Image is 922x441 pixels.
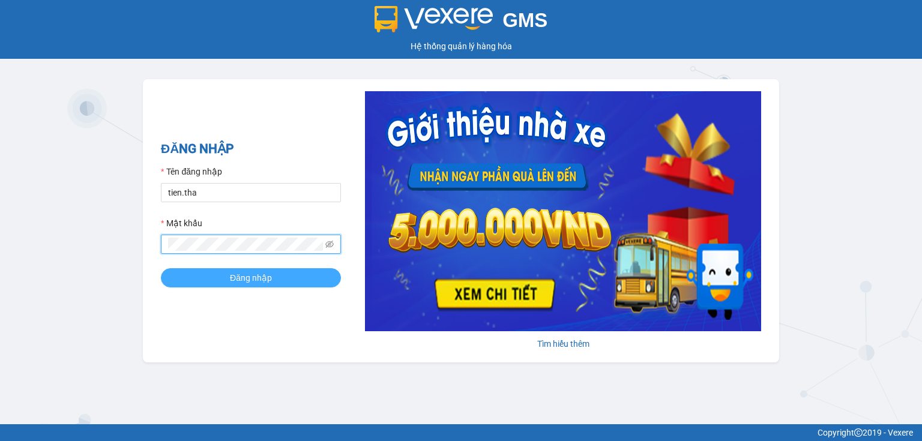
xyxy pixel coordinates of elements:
a: GMS [375,18,548,28]
span: GMS [502,9,547,31]
span: Đăng nhập [230,271,272,284]
img: banner-0 [365,91,761,331]
img: logo 2 [375,6,493,32]
span: copyright [854,428,863,437]
button: Đăng nhập [161,268,341,287]
span: eye-invisible [325,240,334,248]
h2: ĐĂNG NHẬP [161,139,341,159]
label: Tên đăng nhập [161,165,222,178]
input: Mật khẩu [168,238,323,251]
label: Mật khẩu [161,217,202,230]
div: Copyright 2019 - Vexere [9,426,913,439]
div: Tìm hiểu thêm [365,337,761,350]
div: Hệ thống quản lý hàng hóa [3,40,919,53]
input: Tên đăng nhập [161,183,341,202]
